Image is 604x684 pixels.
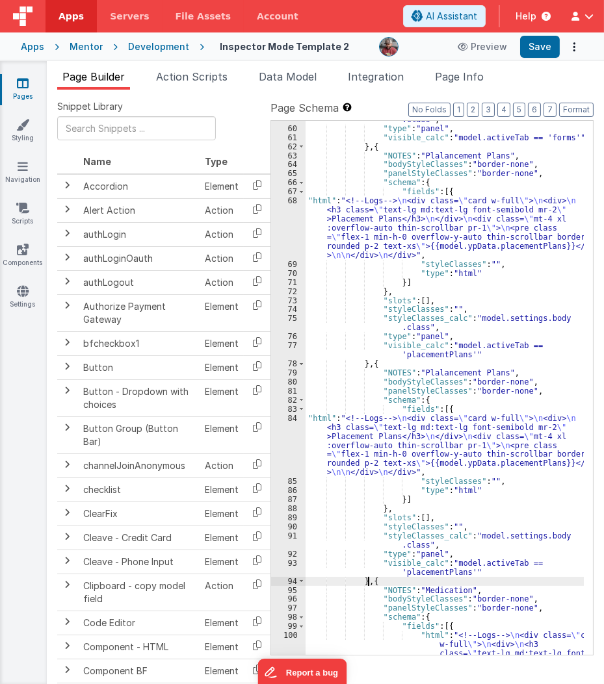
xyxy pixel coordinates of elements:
[271,151,306,160] div: 63
[78,331,200,355] td: bfcheckbox1
[271,160,306,169] div: 64
[271,405,306,414] div: 83
[78,416,200,453] td: Button Group (Button Bar)
[497,103,510,117] button: 4
[408,103,451,117] button: No Folds
[200,246,244,270] td: Action
[271,414,306,477] div: 84
[78,270,200,294] td: authLogout
[516,10,536,23] span: Help
[78,635,200,659] td: Component - HTML
[271,341,306,359] div: 77
[271,377,306,386] div: 80
[271,305,306,314] div: 74
[271,531,306,550] div: 91
[513,103,525,117] button: 5
[78,174,200,199] td: Accordion
[78,574,200,611] td: Clipboard - copy model field
[200,659,244,683] td: Element
[200,501,244,526] td: Element
[559,103,594,117] button: Format
[271,594,306,603] div: 96
[453,103,464,117] button: 1
[271,522,306,531] div: 90
[220,42,349,51] h4: Inspector Mode Template 2
[271,278,306,287] div: 71
[271,178,306,187] div: 66
[435,70,484,83] span: Page Info
[271,287,306,296] div: 72
[271,603,306,613] div: 97
[110,10,149,23] span: Servers
[200,294,244,331] td: Element
[271,296,306,305] div: 73
[271,613,306,622] div: 98
[78,453,200,477] td: channelJoinAnonymous
[528,103,541,117] button: 6
[271,368,306,377] div: 79
[271,622,306,631] div: 99
[271,550,306,559] div: 92
[259,70,317,83] span: Data Model
[271,359,306,368] div: 78
[271,513,306,522] div: 89
[450,36,515,57] button: Preview
[271,586,306,595] div: 95
[57,100,123,113] span: Snippet Library
[520,36,560,58] button: Save
[78,379,200,416] td: Button - Dropdown with choices
[544,103,557,117] button: 7
[271,495,306,504] div: 87
[271,559,306,577] div: 93
[403,5,486,27] button: AI Assistant
[380,38,398,56] img: eba322066dbaa00baf42793ca2fab581
[78,611,200,635] td: Code Editor
[200,379,244,416] td: Element
[156,70,228,83] span: Action Scripts
[200,611,244,635] td: Element
[271,386,306,396] div: 81
[176,10,231,23] span: File Assets
[200,355,244,379] td: Element
[78,526,200,550] td: Cleave - Credit Card
[482,103,495,117] button: 3
[200,477,244,501] td: Element
[83,156,111,167] span: Name
[200,453,244,477] td: Action
[271,260,306,269] div: 69
[57,116,216,140] input: Search Snippets ...
[59,10,84,23] span: Apps
[78,550,200,574] td: Cleave - Phone Input
[200,550,244,574] td: Element
[271,124,306,133] div: 60
[271,477,306,486] div: 85
[271,314,306,332] div: 75
[205,156,228,167] span: Type
[78,198,200,222] td: Alert Action
[348,70,404,83] span: Integration
[78,246,200,270] td: authLoginOauth
[62,70,125,83] span: Page Builder
[270,100,339,116] span: Page Schema
[200,635,244,659] td: Element
[271,142,306,151] div: 62
[200,331,244,355] td: Element
[200,526,244,550] td: Element
[78,477,200,501] td: checklist
[271,486,306,495] div: 86
[271,396,306,405] div: 82
[271,332,306,341] div: 76
[78,501,200,526] td: ClearFix
[271,504,306,513] div: 88
[78,659,200,683] td: Component BF
[78,294,200,331] td: Authorize Payment Gateway
[271,577,306,586] div: 94
[200,416,244,453] td: Element
[78,222,200,246] td: authLogin
[271,196,306,260] div: 68
[200,222,244,246] td: Action
[271,187,306,196] div: 67
[467,103,479,117] button: 2
[271,169,306,178] div: 65
[78,355,200,379] td: Button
